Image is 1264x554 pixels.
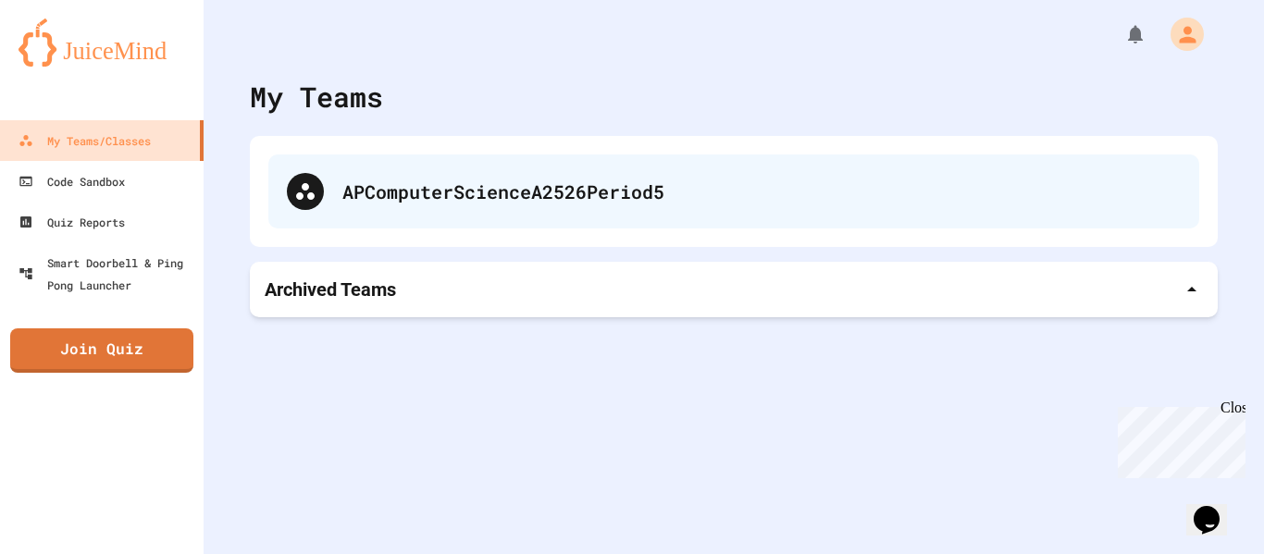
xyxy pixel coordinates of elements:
[1090,18,1151,50] div: My Notifications
[19,18,185,67] img: logo-orange.svg
[19,211,125,233] div: Quiz Reports
[19,252,196,296] div: Smart Doorbell & Ping Pong Launcher
[19,129,151,152] div: My Teams/Classes
[342,178,1181,205] div: APComputerScienceA2526Period5
[7,7,128,117] div: Chat with us now!Close
[1151,13,1208,55] div: My Account
[19,170,125,192] div: Code Sandbox
[1186,480,1245,536] iframe: chat widget
[1110,400,1245,478] iframe: chat widget
[268,154,1199,228] div: APComputerScienceA2526Period5
[265,277,396,302] p: Archived Teams
[10,328,193,373] a: Join Quiz
[250,76,383,117] div: My Teams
